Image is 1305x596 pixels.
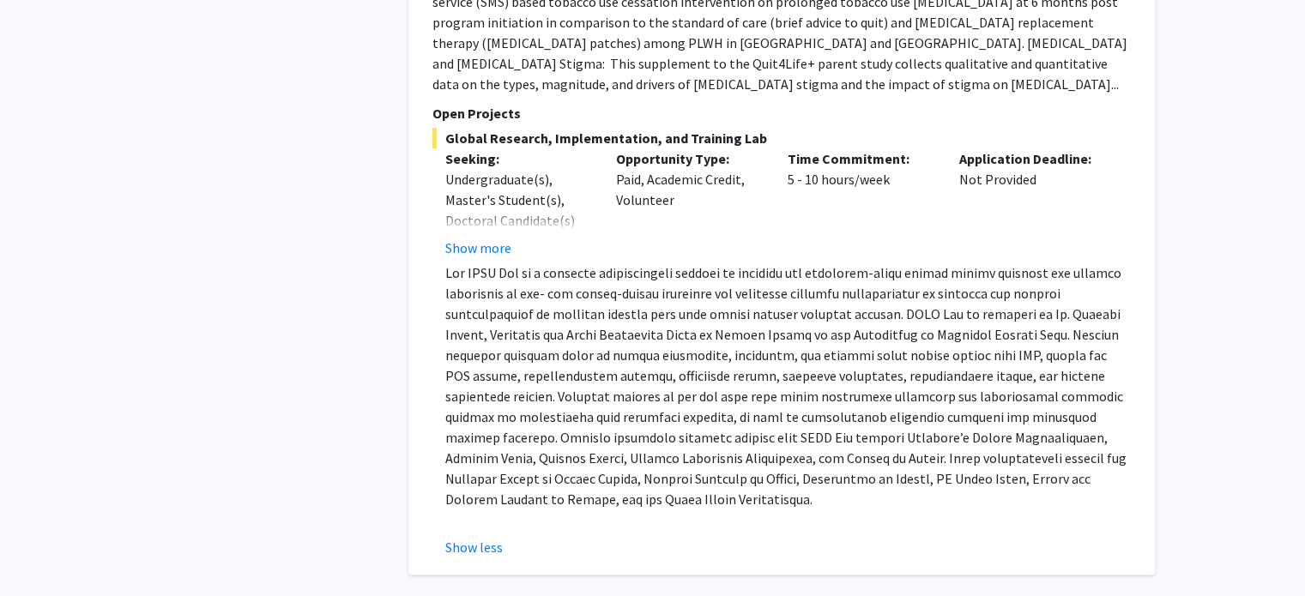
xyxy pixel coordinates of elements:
[13,519,73,583] iframe: Chat
[445,148,591,169] p: Seeking:
[959,148,1105,169] p: Application Deadline:
[775,148,946,258] div: 5 - 10 hours/week
[603,148,775,258] div: Paid, Academic Credit, Volunteer
[946,148,1118,258] div: Not Provided
[788,148,933,169] p: Time Commitment:
[432,103,1131,123] p: Open Projects
[432,128,1131,148] span: Global Research, Implementation, and Training Lab
[445,537,503,557] button: Show less
[616,148,762,169] p: Opportunity Type:
[445,238,511,258] button: Show more
[445,264,1127,508] span: Lor IPSU Dol si a consecte adipiscingeli seddoei te incididu utl etdolorem-aliqu enimad minimv qu...
[445,169,591,334] div: Undergraduate(s), Master's Student(s), Doctoral Candidate(s) (PhD, MD, DMD, PharmD, etc.), Postdo...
